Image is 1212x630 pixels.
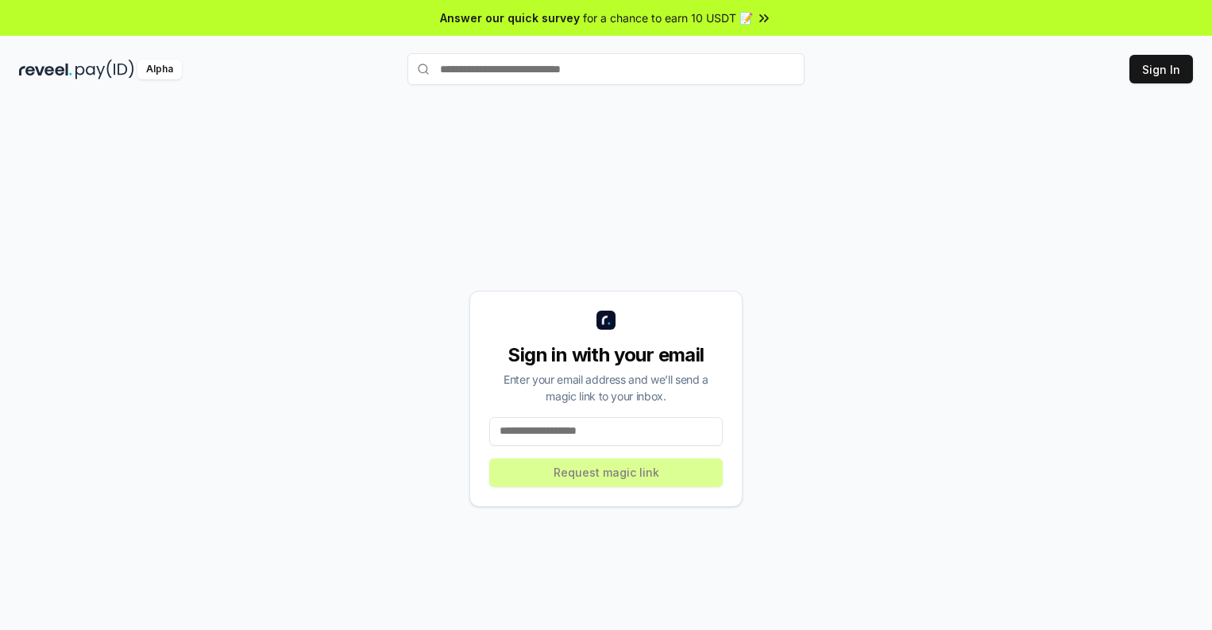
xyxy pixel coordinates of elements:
[75,60,134,79] img: pay_id
[137,60,182,79] div: Alpha
[583,10,753,26] span: for a chance to earn 10 USDT 📝
[489,342,723,368] div: Sign in with your email
[1129,55,1193,83] button: Sign In
[489,371,723,404] div: Enter your email address and we’ll send a magic link to your inbox.
[440,10,580,26] span: Answer our quick survey
[19,60,72,79] img: reveel_dark
[596,311,616,330] img: logo_small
